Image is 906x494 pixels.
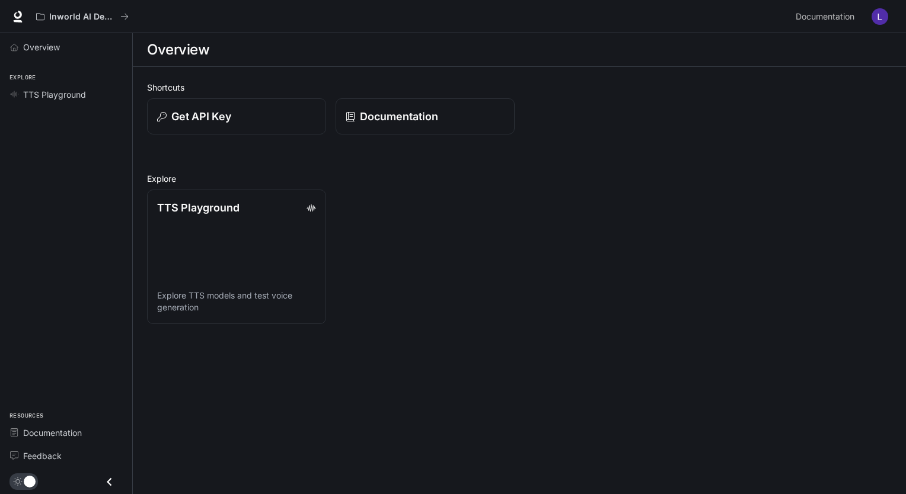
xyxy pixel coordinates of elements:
[868,5,892,28] button: User avatar
[157,200,240,216] p: TTS Playground
[872,8,888,25] img: User avatar
[31,5,134,28] button: All workspaces
[5,37,127,57] a: Overview
[791,5,863,28] a: Documentation
[23,450,62,462] span: Feedback
[147,190,326,324] a: TTS PlaygroundExplore TTS models and test voice generation
[147,172,892,185] h2: Explore
[5,445,127,466] a: Feedback
[23,88,86,101] span: TTS Playground
[147,38,209,62] h1: Overview
[360,108,438,124] p: Documentation
[23,426,82,439] span: Documentation
[24,474,36,487] span: Dark mode toggle
[147,81,892,94] h2: Shortcuts
[5,84,127,105] a: TTS Playground
[5,422,127,443] a: Documentation
[96,470,123,494] button: Close drawer
[147,98,326,134] button: Get API Key
[49,12,116,22] p: Inworld AI Demos
[171,108,231,124] p: Get API Key
[336,98,515,134] a: Documentation
[157,290,316,313] p: Explore TTS models and test voice generation
[23,41,60,53] span: Overview
[796,9,854,24] span: Documentation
